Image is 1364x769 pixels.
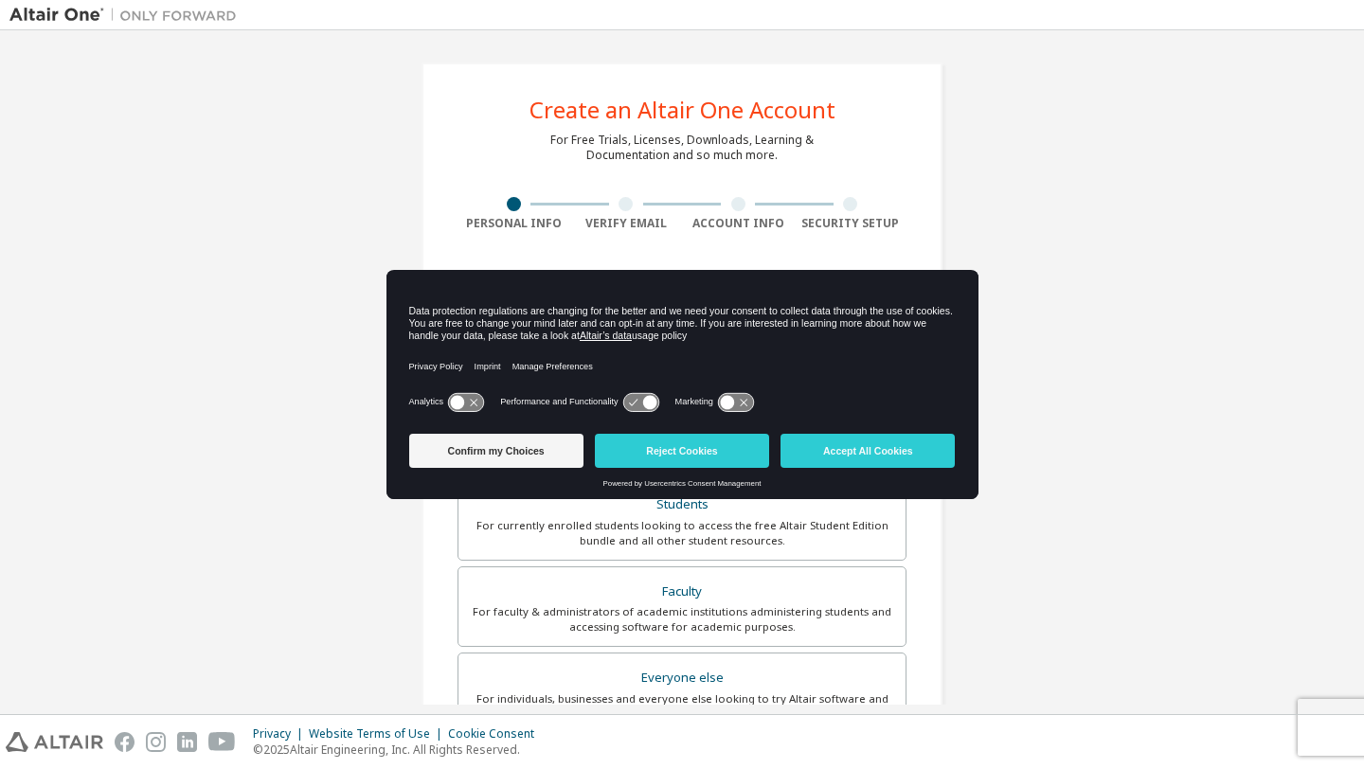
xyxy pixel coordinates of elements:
[146,732,166,752] img: instagram.svg
[470,665,894,691] div: Everyone else
[470,518,894,548] div: For currently enrolled students looking to access the free Altair Student Edition bundle and all ...
[470,492,894,518] div: Students
[448,726,546,742] div: Cookie Consent
[177,732,197,752] img: linkedin.svg
[550,133,814,163] div: For Free Trials, Licenses, Downloads, Learning & Documentation and so much more.
[795,216,907,231] div: Security Setup
[529,98,835,121] div: Create an Altair One Account
[570,216,683,231] div: Verify Email
[309,726,448,742] div: Website Terms of Use
[253,726,309,742] div: Privacy
[470,691,894,722] div: For individuals, businesses and everyone else looking to try Altair software and explore our prod...
[470,579,894,605] div: Faculty
[682,216,795,231] div: Account Info
[208,732,236,752] img: youtube.svg
[9,6,246,25] img: Altair One
[6,732,103,752] img: altair_logo.svg
[115,732,135,752] img: facebook.svg
[458,216,570,231] div: Personal Info
[253,742,546,758] p: © 2025 Altair Engineering, Inc. All Rights Reserved.
[470,604,894,635] div: For faculty & administrators of academic institutions administering students and accessing softwa...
